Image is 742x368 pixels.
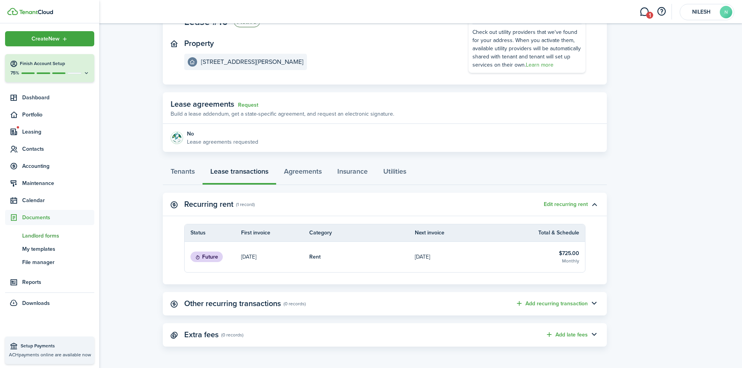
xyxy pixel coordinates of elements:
[415,229,521,237] th: Next invoice
[646,12,653,19] span: 1
[655,5,668,18] button: Open resource center
[545,330,588,339] button: Add late fees
[5,255,94,269] a: File manager
[309,253,321,261] table-info-title: Rent
[415,242,521,272] a: [DATE]
[20,60,90,67] h4: Finish Account Setup
[276,162,330,185] a: Agreements
[588,328,601,342] button: Toggle accordion
[720,6,732,18] avatar-text: N
[588,198,601,211] button: Toggle accordion
[19,351,91,358] span: payments online are available now
[284,300,306,307] panel-main-subtitle: (0 records)
[637,2,652,22] a: Messaging
[22,278,94,286] span: Reports
[22,162,94,170] span: Accounting
[5,31,94,46] button: Open menu
[415,253,430,261] p: [DATE]
[187,138,258,146] p: Lease agreements requested
[686,9,717,15] span: NILESH
[184,17,228,26] span: Lease #10
[472,28,582,69] div: Check out utility providers that we've found for your address. When you activate them, available ...
[7,8,18,15] img: TenantCloud
[241,253,256,261] p: [DATE]
[562,257,579,264] table-subtitle: Monthly
[22,93,94,102] span: Dashboard
[22,258,94,266] span: File manager
[241,242,309,272] a: [DATE]
[5,275,94,290] a: Reports
[171,98,234,110] span: Lease agreements
[588,297,601,310] button: Toggle accordion
[5,242,94,255] a: My templates
[309,229,415,237] th: Category
[22,111,94,119] span: Portfolio
[5,90,94,105] a: Dashboard
[184,39,214,48] panel-main-title: Property
[521,242,585,272] a: $725.00Monthly
[559,249,579,257] table-info-title: $725.00
[185,229,241,237] th: Status
[184,330,219,339] panel-main-title: Extra fees
[236,201,255,208] panel-main-subtitle: (1 record)
[22,196,94,204] span: Calendar
[184,200,233,209] panel-main-title: Recurring rent
[10,70,19,76] p: 75%
[241,229,309,237] th: First invoice
[22,128,94,136] span: Leasing
[163,162,203,185] a: Tenants
[5,336,94,364] a: Setup PaymentsACHpayments online are available now
[22,145,94,153] span: Contacts
[22,179,94,187] span: Maintenance
[22,213,94,222] span: Documents
[201,58,303,65] e-details-info-title: [STREET_ADDRESS][PERSON_NAME]
[5,54,94,82] button: Finish Account Setup75%
[5,229,94,242] a: Landlord forms
[538,229,585,237] th: Total & Schedule
[171,132,183,144] img: Agreement e-sign
[22,299,50,307] span: Downloads
[221,331,243,338] panel-main-subtitle: (0 records)
[171,110,394,118] p: Build a lease addendum, get a state-specific agreement, and request an electronic signature.
[19,10,53,14] img: TenantCloud
[330,162,375,185] a: Insurance
[309,242,415,272] a: Rent
[32,36,60,42] span: Create New
[544,201,588,208] button: Edit recurring rent
[9,351,90,358] p: ACH
[187,130,258,138] div: No
[238,102,258,108] a: Request
[515,299,588,308] button: Add recurring transaction
[190,252,223,262] status: Future
[375,162,414,185] a: Utilities
[526,61,553,69] a: Learn more
[184,299,281,308] panel-main-title: Other recurring transactions
[163,224,607,284] panel-main-body: Toggle accordion
[22,245,94,253] span: My templates
[22,232,94,240] span: Landlord forms
[21,342,90,350] span: Setup Payments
